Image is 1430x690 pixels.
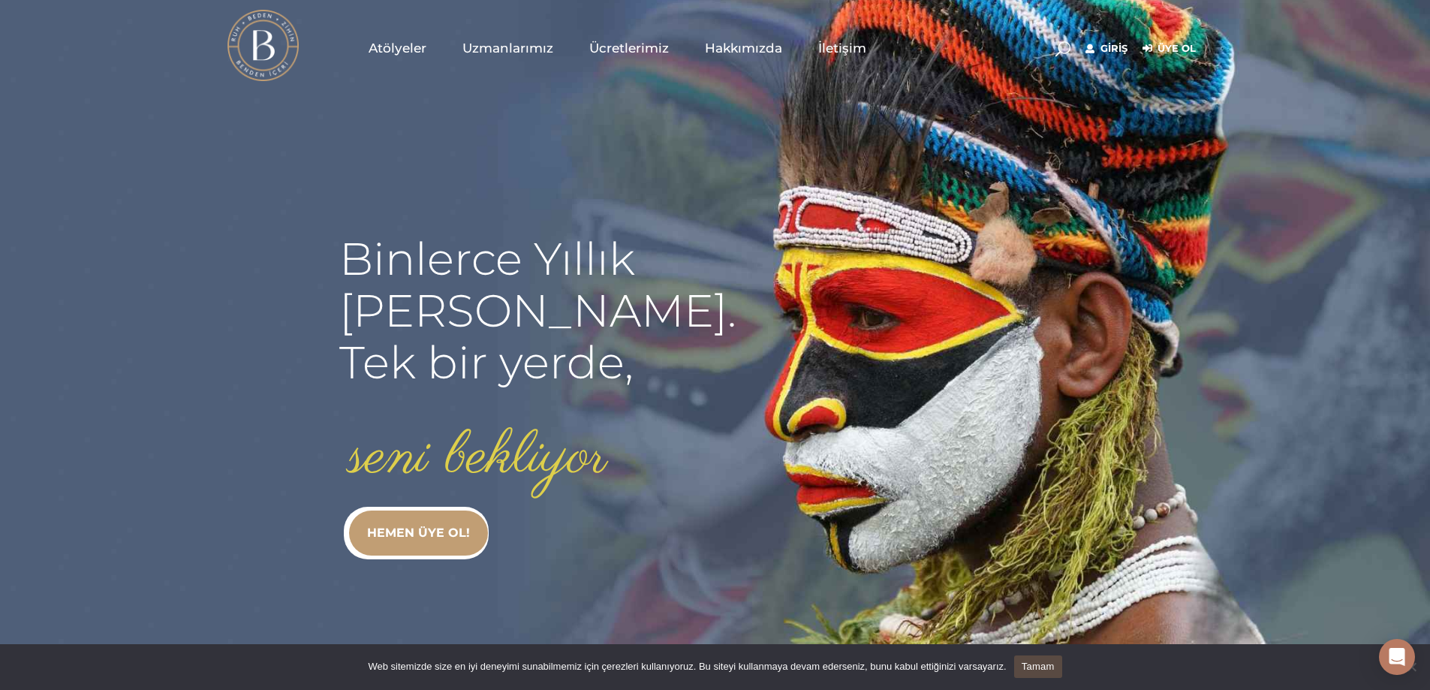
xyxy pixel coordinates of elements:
[462,40,553,57] span: Uzmanlarımız
[369,40,426,57] span: Atölyeler
[368,659,1006,674] span: Web sitemizde size en iyi deneyimi sunabilmemiz için çerezleri kullanıyoruz. Bu siteyi kullanmaya...
[1085,40,1127,58] a: Giriş
[705,40,782,57] span: Hakkımızda
[687,11,800,86] a: Hakkımızda
[349,425,607,491] rs-layer: seni bekliyor
[349,511,488,556] a: HEMEN ÜYE OL!
[818,40,866,57] span: İletişim
[571,11,687,86] a: Ücretlerimiz
[351,11,444,86] a: Atölyeler
[800,11,884,86] a: İletişim
[339,233,736,388] rs-layer: Binlerce Yıllık [PERSON_NAME]. Tek bir yerde,
[589,40,669,57] span: Ücretlerimiz
[1142,40,1196,58] a: Üye Ol
[227,10,299,81] img: light logo
[444,11,571,86] a: Uzmanlarımız
[1014,655,1062,678] a: Tamam
[1379,639,1415,675] div: Open Intercom Messenger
